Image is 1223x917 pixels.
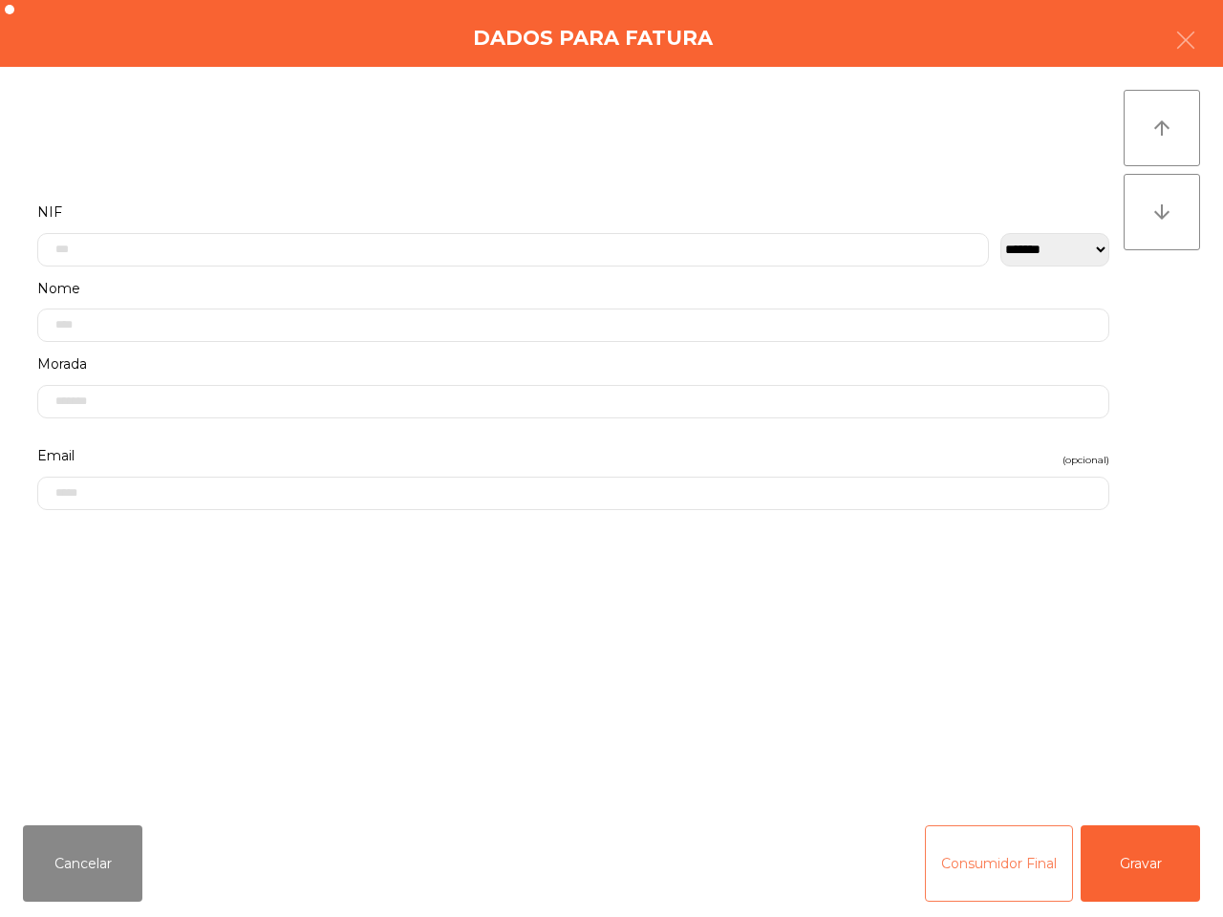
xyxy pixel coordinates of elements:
[925,825,1073,902] button: Consumidor Final
[1150,117,1173,139] i: arrow_upward
[1081,825,1200,902] button: Gravar
[1150,201,1173,224] i: arrow_downward
[37,276,80,302] span: Nome
[473,24,713,53] h4: Dados para Fatura
[37,200,62,225] span: NIF
[1062,451,1109,469] span: (opcional)
[37,443,75,469] span: Email
[23,825,142,902] button: Cancelar
[37,352,87,377] span: Morada
[1124,174,1200,250] button: arrow_downward
[1124,90,1200,166] button: arrow_upward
